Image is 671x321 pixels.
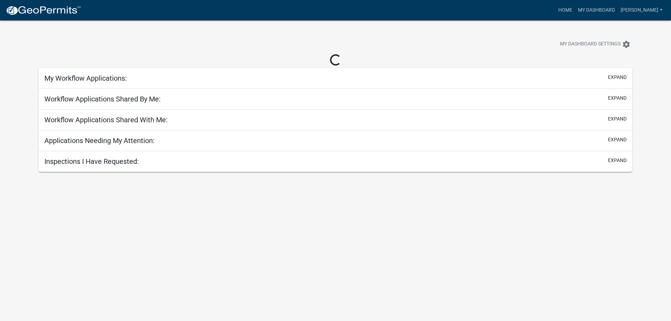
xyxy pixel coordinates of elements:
[554,37,636,51] button: My Dashboard Settingssettings
[44,74,127,82] h5: My Workflow Applications:
[608,74,627,81] button: expand
[608,136,627,143] button: expand
[44,157,139,166] h5: Inspections I Have Requested:
[44,116,168,124] h5: Workflow Applications Shared With Me:
[44,95,161,103] h5: Workflow Applications Shared By Me:
[555,4,575,17] a: Home
[622,40,630,49] i: settings
[608,94,627,102] button: expand
[608,115,627,123] button: expand
[560,40,621,49] span: My Dashboard Settings
[44,136,155,145] h5: Applications Needing My Attention:
[575,4,618,17] a: My Dashboard
[608,157,627,164] button: expand
[618,4,665,17] a: [PERSON_NAME]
